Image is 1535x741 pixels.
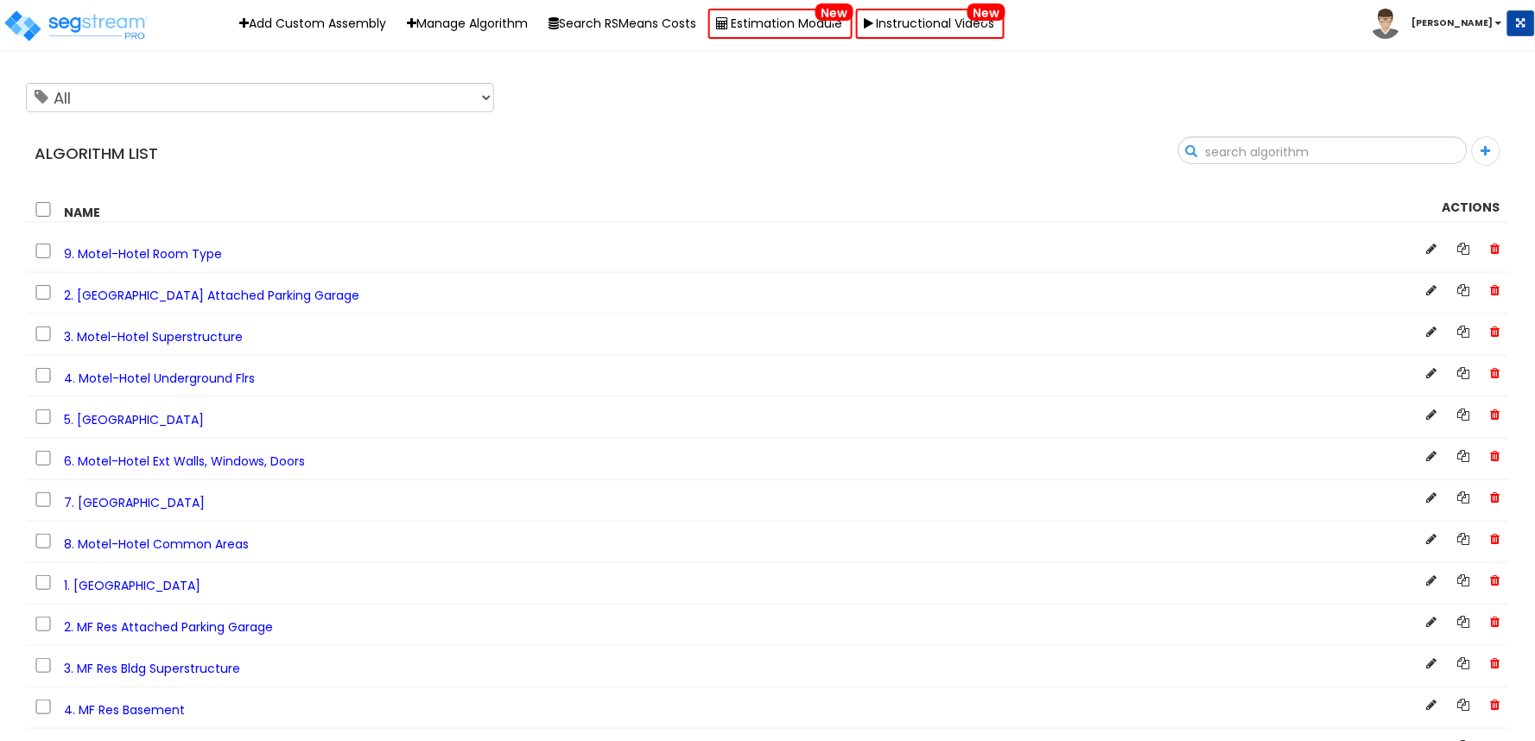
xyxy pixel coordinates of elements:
[1458,696,1470,713] a: Copy Algorithm
[1491,530,1500,548] span: Delete Asset Class
[231,10,395,37] a: Add Custom Assembly
[1491,240,1500,257] span: Delete Asset Class
[1491,696,1500,713] span: Delete Asset Class
[1458,323,1470,340] a: Copy Algorithm
[35,145,755,162] h4: Algorithm List
[1458,447,1470,465] a: Copy Algorithm
[64,701,185,719] span: 4. MF Res Basement
[1458,364,1470,382] a: Copy Algorithm
[1491,447,1500,465] span: Delete Asset Class
[1458,489,1470,506] a: Copy Algorithm
[1443,199,1500,216] strong: Actions
[815,3,853,21] span: New
[1491,572,1500,589] span: Delete Asset Class
[64,328,243,345] span: 3. Motel-Hotel Superstructure
[64,245,222,263] span: 9. Motel-Hotel Room Type
[398,10,536,37] a: Manage Algorithm
[64,204,100,221] strong: Name
[856,9,1005,39] a: Instructional VideosNew
[64,411,204,428] span: 5. [GEOGRAPHIC_DATA]
[1491,613,1500,630] span: Delete Asset Class
[64,370,255,387] span: 4. Motel-Hotel Underground Flrs
[26,83,494,112] select: Tags
[1491,364,1500,382] span: Delete Asset Class
[64,535,249,553] span: 8. Motel-Hotel Common Areas
[1458,406,1470,423] a: Copy Algorithm
[967,3,1005,21] span: New
[64,494,205,511] span: 7. [GEOGRAPHIC_DATA]
[1458,613,1470,630] a: Copy Algorithm
[1491,489,1500,506] span: Delete Asset Class
[1491,282,1500,299] span: Delete Asset Class
[64,577,200,594] span: 1. [GEOGRAPHIC_DATA]
[64,618,273,636] span: 2. MF Res Attached Parking Garage
[64,287,359,304] span: 2. [GEOGRAPHIC_DATA] Attached Parking Garage
[1179,137,1467,167] input: search algorithm
[64,453,305,470] span: 6. Motel-Hotel Ext Walls, Windows, Doors
[1412,16,1494,29] b: [PERSON_NAME]
[1371,9,1401,39] img: avatar.png
[1458,655,1470,672] a: Copy Algorithm
[1491,655,1500,672] span: Delete Asset Class
[64,660,240,677] span: 3. MF Res Bldg Superstructure
[1491,323,1500,340] span: Delete Asset Class
[1458,240,1470,257] a: Copy Algorithm
[1458,572,1470,589] a: Copy Algorithm
[1458,530,1470,548] a: Copy Algorithm
[708,9,853,39] a: Estimation ModuleNew
[1491,406,1500,423] span: Delete Asset Class
[3,9,149,43] img: logo_pro_r.png
[1458,282,1470,299] a: Copy Algorithm
[540,10,705,37] button: Search RSMeans Costs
